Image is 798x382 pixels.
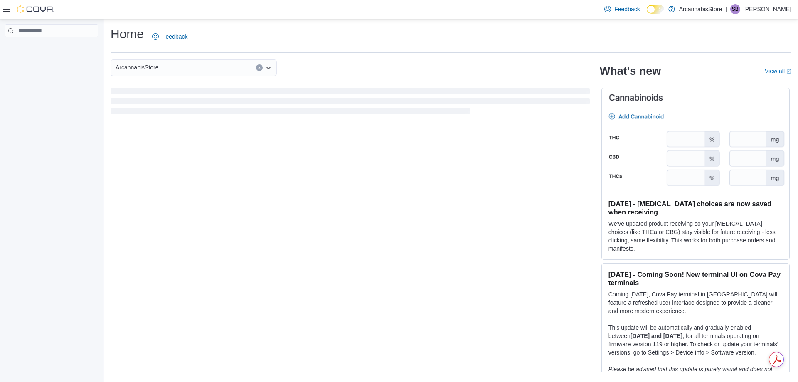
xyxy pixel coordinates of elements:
[608,200,783,216] h3: [DATE] - [MEDICAL_DATA] choices are now saved when receiving
[17,5,54,13] img: Cova
[600,64,661,78] h2: What's new
[732,4,739,14] span: SB
[265,64,272,71] button: Open list of options
[116,62,159,72] span: ArcannabisStore
[601,1,643,17] a: Feedback
[608,270,783,287] h3: [DATE] - Coming Soon! New terminal UI on Cova Pay terminals
[111,26,144,42] h1: Home
[730,4,740,14] div: Shawn Bergman
[631,333,682,339] strong: [DATE] and [DATE]
[786,69,791,74] svg: External link
[162,32,187,41] span: Feedback
[608,219,783,253] p: We've updated product receiving so your [MEDICAL_DATA] choices (like THCa or CBG) stay visible fo...
[256,64,263,71] button: Clear input
[608,366,773,381] em: Please be advised that this update is purely visual and does not impact payment functionality.
[149,28,191,45] a: Feedback
[744,4,791,14] p: [PERSON_NAME]
[725,4,727,14] p: |
[608,323,783,357] p: This update will be automatically and gradually enabled between , for all terminals operating on ...
[647,5,664,14] input: Dark Mode
[5,39,98,59] nav: Complex example
[765,68,791,74] a: View allExternal link
[614,5,640,13] span: Feedback
[111,89,590,116] span: Loading
[608,290,783,315] p: Coming [DATE], Cova Pay terminal in [GEOGRAPHIC_DATA] will feature a refreshed user interface des...
[679,4,722,14] p: ArcannabisStore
